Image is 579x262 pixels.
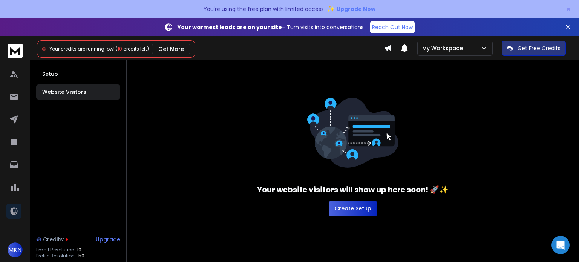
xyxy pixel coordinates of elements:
button: MKN [8,242,23,257]
p: – Turn visits into conversations [178,23,364,31]
a: Reach Out Now [370,21,415,33]
p: My Workspace [422,44,466,52]
span: Upgrade Now [337,5,375,13]
span: 50 [78,253,84,259]
span: 10 [118,46,122,52]
span: ( credits left) [116,46,149,52]
p: Get Free Credits [518,44,561,52]
span: Credits: [43,236,64,243]
strong: Your warmest leads are on your site [178,23,282,31]
p: Email Resolution: [36,247,75,253]
button: Get More [152,44,190,54]
p: You're using the free plan with limited access [204,5,324,13]
p: Profile Resolution : [36,253,77,259]
button: Get Free Credits [502,41,566,56]
span: ✨ [327,4,335,14]
span: Your credits are running low! [49,46,115,52]
div: Upgrade [96,236,120,243]
img: logo [8,44,23,58]
h3: Your website visitors will show up here soon! 🚀✨ [257,184,449,195]
button: ✨Upgrade Now [327,2,375,17]
a: Credits:Upgrade [36,232,120,247]
span: 10 [77,247,81,253]
p: Reach Out Now [372,23,413,31]
button: Create Setup [329,201,377,216]
button: Website Visitors [36,84,120,100]
div: Open Intercom Messenger [551,236,570,254]
button: Setup [36,66,120,81]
